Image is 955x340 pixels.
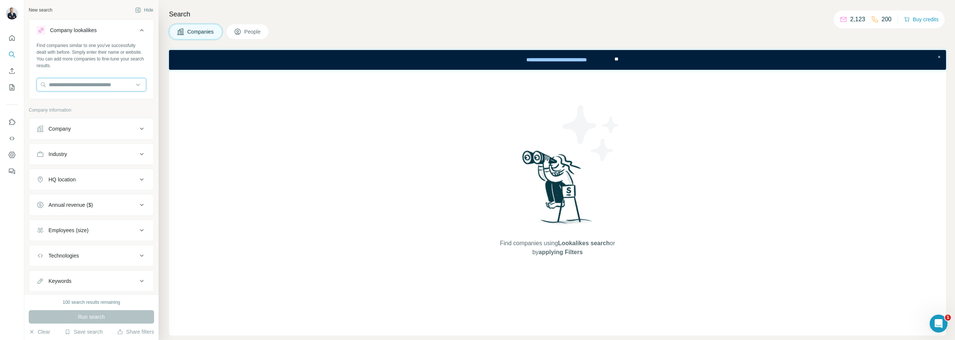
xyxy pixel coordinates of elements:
[6,7,18,19] img: Avatar
[169,9,946,19] h4: Search
[48,227,88,234] div: Employees (size)
[519,149,597,232] img: Surfe Illustration - Woman searching with binoculars
[48,150,67,158] div: Industry
[65,328,103,336] button: Save search
[6,148,18,162] button: Dashboard
[63,299,120,306] div: 100 search results remaining
[169,50,946,70] iframe: Banner
[187,28,215,35] span: Companies
[29,196,154,214] button: Annual revenue ($)
[930,315,948,333] iframe: Intercom live chat
[117,328,154,336] button: Share filters
[6,132,18,145] button: Use Surfe API
[48,125,71,132] div: Company
[29,272,154,290] button: Keywords
[29,7,52,13] div: New search
[48,252,79,259] div: Technologies
[558,240,610,246] span: Lookalikes search
[29,21,154,42] button: Company lookalikes
[29,247,154,265] button: Technologies
[130,4,159,16] button: Hide
[6,81,18,94] button: My lists
[6,115,18,129] button: Use Surfe on LinkedIn
[6,48,18,61] button: Search
[945,315,951,321] span: 1
[539,249,583,255] span: applying Filters
[48,277,71,285] div: Keywords
[904,14,939,25] button: Buy credits
[558,100,625,167] img: Surfe Illustration - Stars
[6,165,18,178] button: Feedback
[244,28,262,35] span: People
[29,145,154,163] button: Industry
[29,107,154,113] p: Company information
[6,31,18,45] button: Quick start
[498,239,617,257] span: Find companies using or by
[50,26,97,34] div: Company lookalikes
[48,201,93,209] div: Annual revenue ($)
[29,120,154,138] button: Company
[850,15,865,24] p: 2,123
[29,171,154,188] button: HQ location
[48,176,76,183] div: HQ location
[37,42,146,69] div: Find companies similar to one you've successfully dealt with before. Simply enter their name or w...
[6,64,18,78] button: Enrich CSV
[29,328,50,336] button: Clear
[882,15,892,24] p: 200
[29,221,154,239] button: Employees (size)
